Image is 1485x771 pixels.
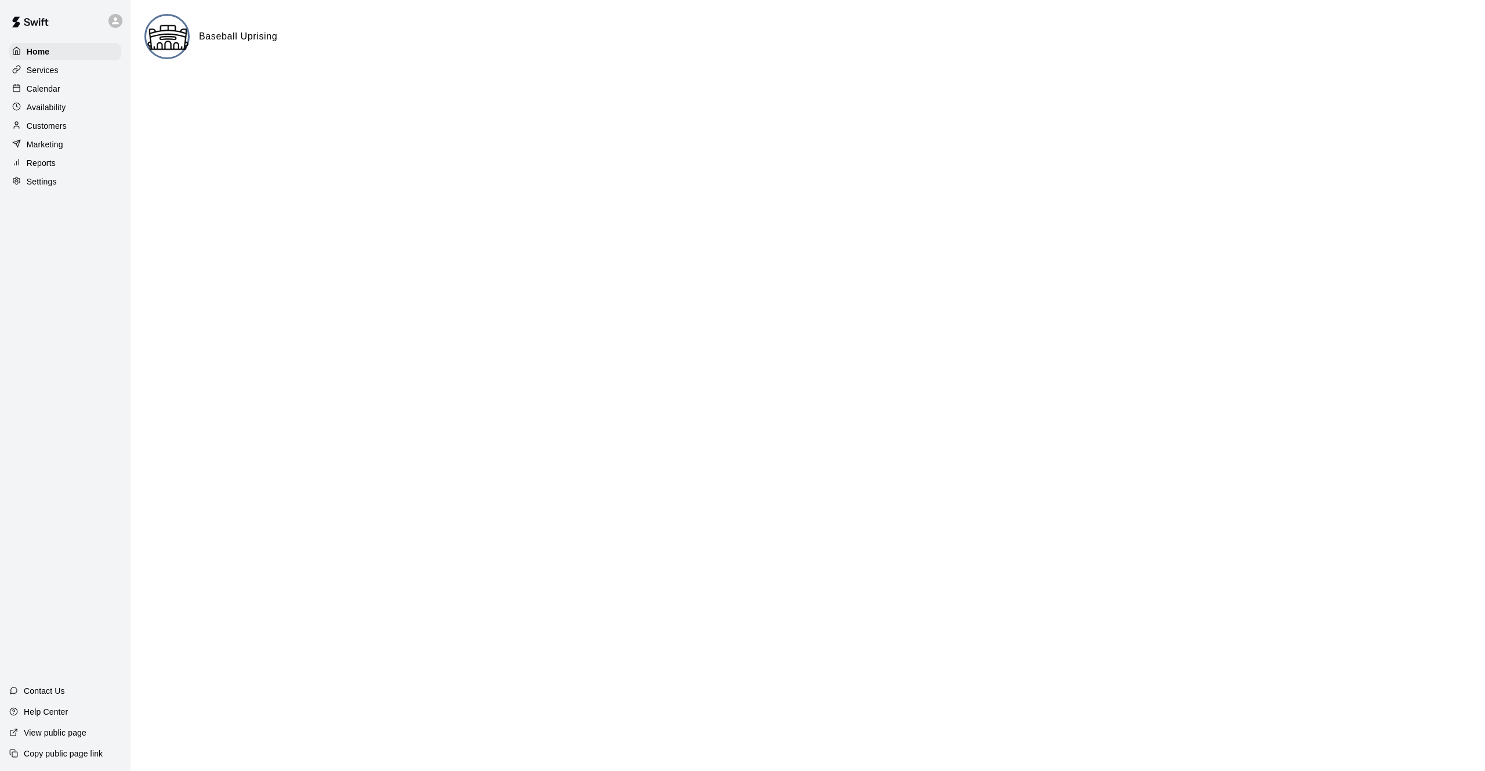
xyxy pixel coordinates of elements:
[9,154,121,172] a: Reports
[24,727,86,739] p: View public page
[9,173,121,190] a: Settings
[9,80,121,97] a: Calendar
[27,120,67,132] p: Customers
[27,157,56,169] p: Reports
[27,46,50,57] p: Home
[199,29,277,44] h6: Baseball Uprising
[9,61,121,79] a: Services
[27,102,66,113] p: Availability
[27,139,63,150] p: Marketing
[24,685,65,697] p: Contact Us
[24,748,103,759] p: Copy public page link
[24,706,68,718] p: Help Center
[9,99,121,116] a: Availability
[9,136,121,153] a: Marketing
[9,117,121,135] a: Customers
[27,176,57,187] p: Settings
[146,16,190,59] img: Baseball Uprising logo
[9,43,121,60] a: Home
[27,64,59,76] p: Services
[27,83,60,95] p: Calendar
